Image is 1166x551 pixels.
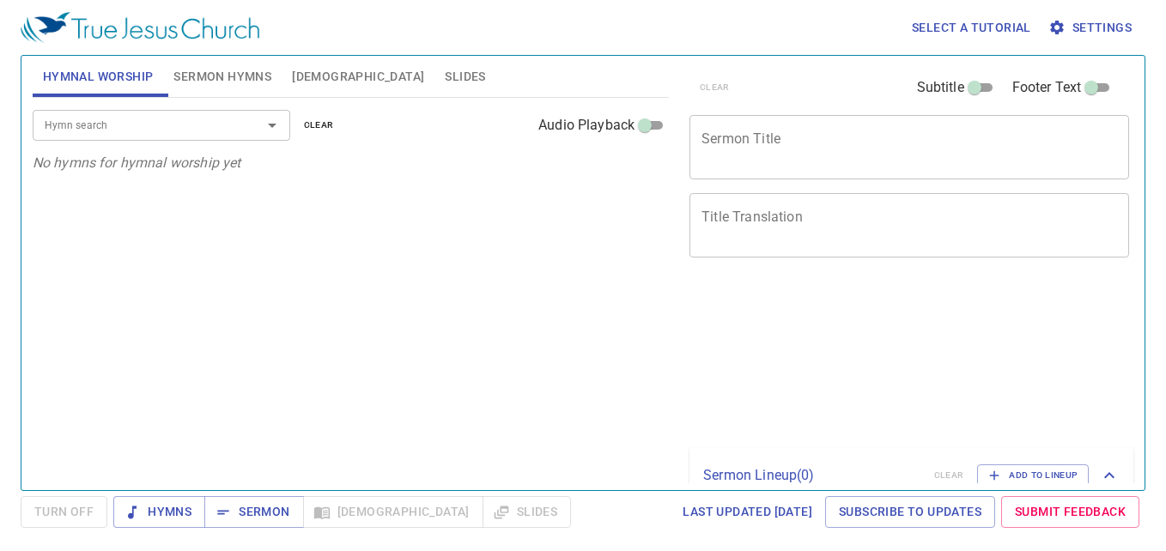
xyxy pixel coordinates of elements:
[173,66,271,88] span: Sermon Hymns
[1001,496,1139,528] a: Submit Feedback
[676,496,819,528] a: Last updated [DATE]
[988,468,1078,483] span: Add to Lineup
[689,447,1133,504] div: Sermon Lineup(0)clearAdd to Lineup
[1015,501,1126,523] span: Submit Feedback
[218,501,289,523] span: Sermon
[113,496,205,528] button: Hymns
[43,66,154,88] span: Hymnal Worship
[839,501,981,523] span: Subscribe to Updates
[825,496,995,528] a: Subscribe to Updates
[917,77,964,98] span: Subtitle
[33,154,241,171] i: No hymns for hymnal worship yet
[912,17,1031,39] span: Select a tutorial
[683,501,812,523] span: Last updated [DATE]
[1052,17,1132,39] span: Settings
[292,66,424,88] span: [DEMOGRAPHIC_DATA]
[1012,77,1082,98] span: Footer Text
[683,275,1043,441] iframe: from-child
[905,12,1038,44] button: Select a tutorial
[127,501,191,523] span: Hymns
[21,12,259,43] img: True Jesus Church
[204,496,303,528] button: Sermon
[977,464,1089,487] button: Add to Lineup
[260,113,284,137] button: Open
[304,118,334,133] span: clear
[1045,12,1139,44] button: Settings
[294,115,344,136] button: clear
[538,115,635,136] span: Audio Playback
[703,465,920,486] p: Sermon Lineup ( 0 )
[445,66,485,88] span: Slides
